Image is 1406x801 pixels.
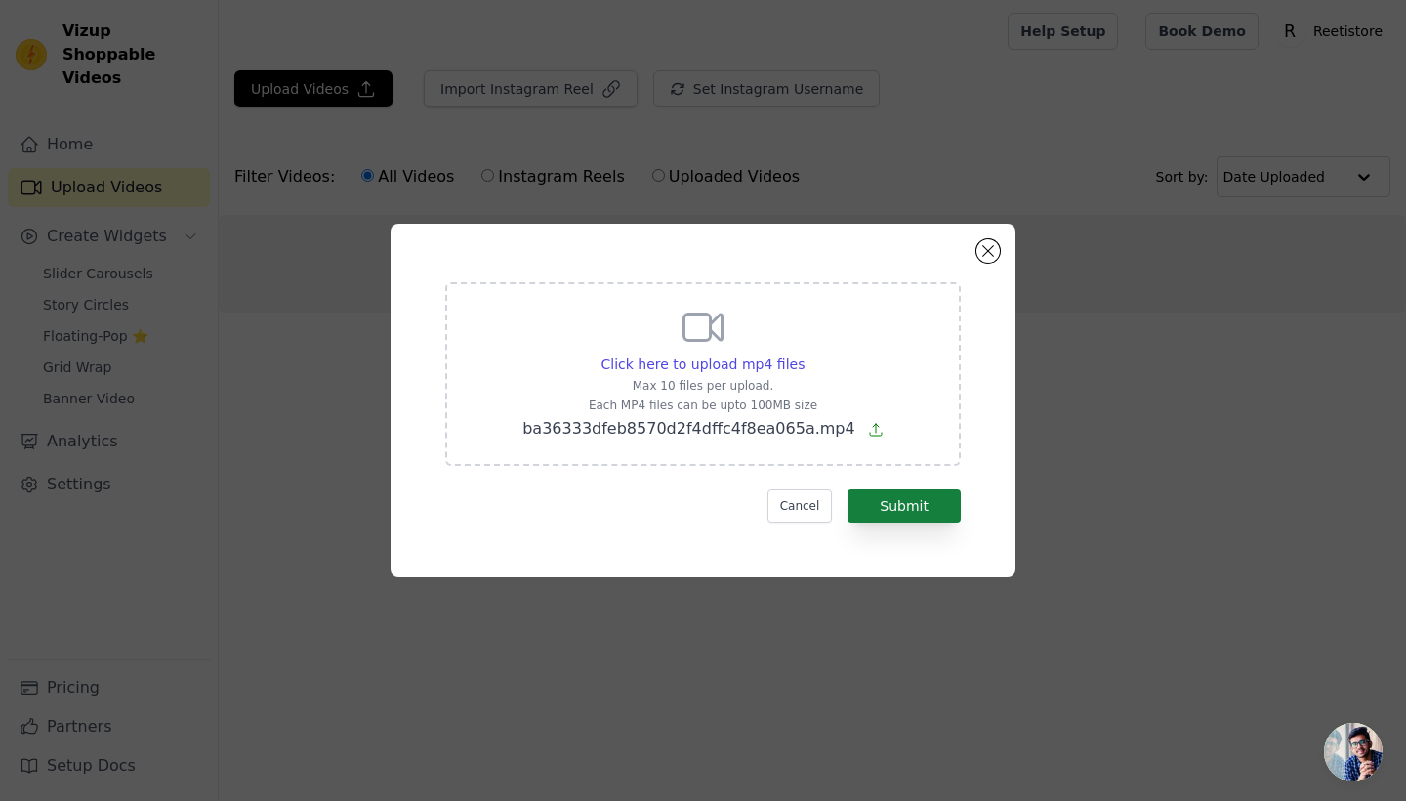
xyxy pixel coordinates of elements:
button: Cancel [767,489,833,523]
button: Submit [848,489,961,523]
a: Open chat [1324,723,1383,781]
button: Close modal [976,239,1000,263]
p: Max 10 files per upload. [522,378,884,394]
span: ba36333dfeb8570d2f4dffc4f8ea065a.mp4 [522,419,854,438]
span: Click here to upload mp4 files [601,357,806,372]
p: Each MP4 files can be upto 100MB size [522,398,884,413]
